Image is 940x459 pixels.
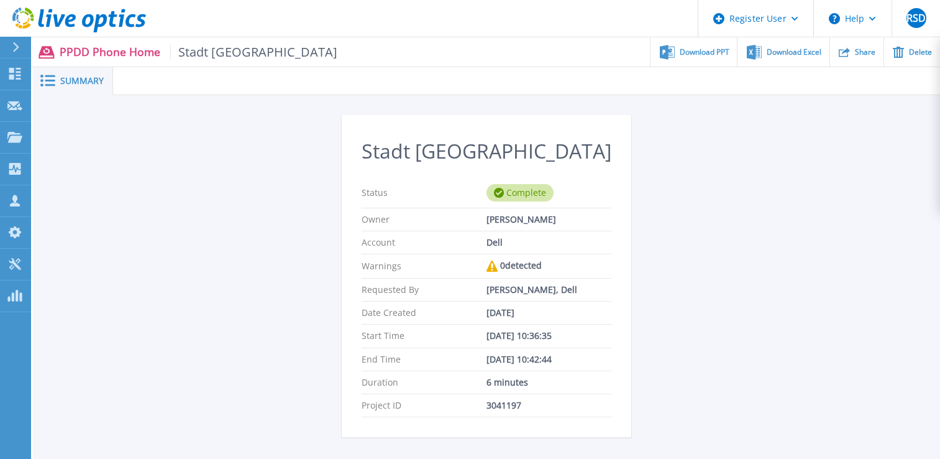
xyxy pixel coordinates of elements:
[680,49,729,56] span: Download PPT
[362,378,486,387] p: Duration
[486,355,611,364] div: [DATE] 10:42:44
[767,49,821,56] span: Download Excel
[362,261,486,272] p: Warnings
[486,261,611,272] div: 0 detected
[486,238,611,248] div: Dell
[362,285,486,295] p: Requested By
[486,378,611,387] div: 6 minutes
[362,184,486,202] p: Status
[362,238,486,248] p: Account
[486,184,554,202] div: Complete
[362,140,611,163] h2: Stadt [GEOGRAPHIC_DATA]
[486,215,611,225] div: [PERSON_NAME]
[362,331,486,341] p: Start Time
[170,45,338,59] span: Stadt [GEOGRAPHIC_DATA]
[60,45,338,59] p: PPDD Phone Home
[486,331,611,341] div: [DATE] 10:36:35
[906,13,926,23] span: RSD
[362,215,486,225] p: Owner
[486,308,611,318] div: [DATE]
[362,401,486,410] p: Project ID
[486,401,611,410] div: 3041197
[60,76,104,85] span: Summary
[362,308,486,318] p: Date Created
[362,355,486,364] p: End Time
[855,49,875,56] span: Share
[486,285,611,295] div: [PERSON_NAME], Dell
[909,49,932,56] span: Delete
